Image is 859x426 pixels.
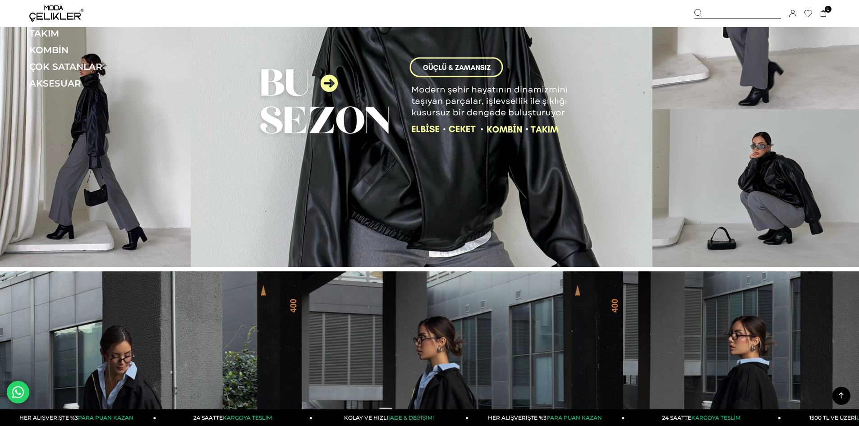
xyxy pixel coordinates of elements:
span: KARGOYA TESLİM [223,414,271,421]
a: 0 [820,10,827,17]
span: PARA PUAN KAZAN [78,414,133,421]
a: 24 SAATTEKARGOYA TESLİM [156,409,312,426]
span: PARA PUAN KAZAN [547,414,602,421]
a: TAKIM [29,28,153,39]
img: logo [29,5,83,22]
a: KOMBİN [29,45,153,55]
a: ÇOK SATANLAR [29,61,153,72]
a: AKSESUAR [29,78,153,89]
span: 0 [825,6,831,13]
a: KOLAY VE HIZLIİADE & DEĞİŞİM! [312,409,469,426]
a: 24 SAATTEKARGOYA TESLİM [625,409,781,426]
span: KARGOYA TESLİM [691,414,740,421]
a: HER ALIŞVERİŞTE %3PARA PUAN KAZAN [469,409,625,426]
span: İADE & DEĞİŞİM! [388,414,433,421]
